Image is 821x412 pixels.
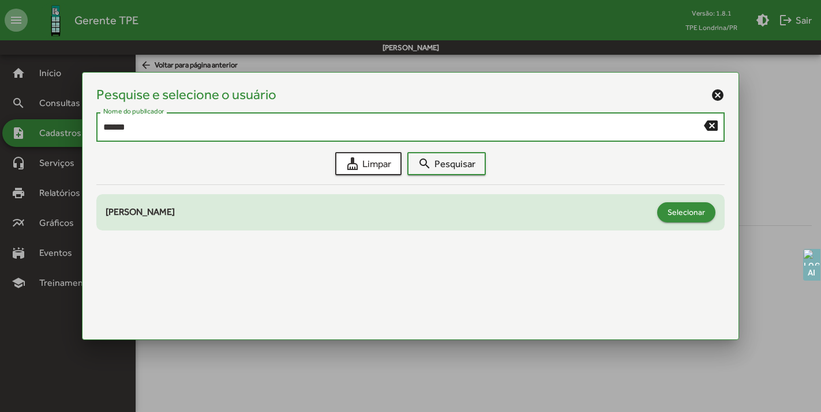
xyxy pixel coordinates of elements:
[657,202,715,222] button: Selecionar
[106,206,175,217] span: [PERSON_NAME]
[711,88,725,102] mat-icon: cancel
[418,153,475,174] span: Pesquisar
[335,152,402,175] button: Limpar
[407,152,486,175] button: Pesquisar
[346,157,359,171] mat-icon: cleaning_services
[346,153,391,174] span: Limpar
[668,202,705,222] span: Selecionar
[418,157,432,171] mat-icon: search
[704,118,718,132] mat-icon: backspace
[96,86,276,103] h4: Pesquise e selecione o usuário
